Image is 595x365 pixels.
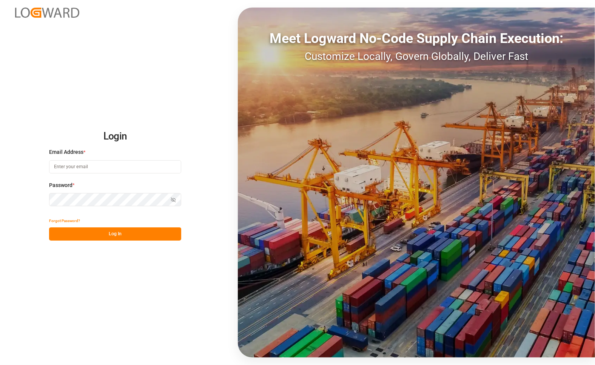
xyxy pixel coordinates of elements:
h2: Login [49,124,181,149]
div: Customize Locally, Govern Globally, Deliver Fast [238,49,595,64]
input: Enter your email [49,160,181,173]
div: Meet Logward No-Code Supply Chain Execution: [238,28,595,49]
span: Email Address [49,148,83,156]
img: Logward_new_orange.png [15,8,79,18]
span: Password [49,181,72,189]
button: Log In [49,227,181,241]
button: Forgot Password? [49,214,80,227]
